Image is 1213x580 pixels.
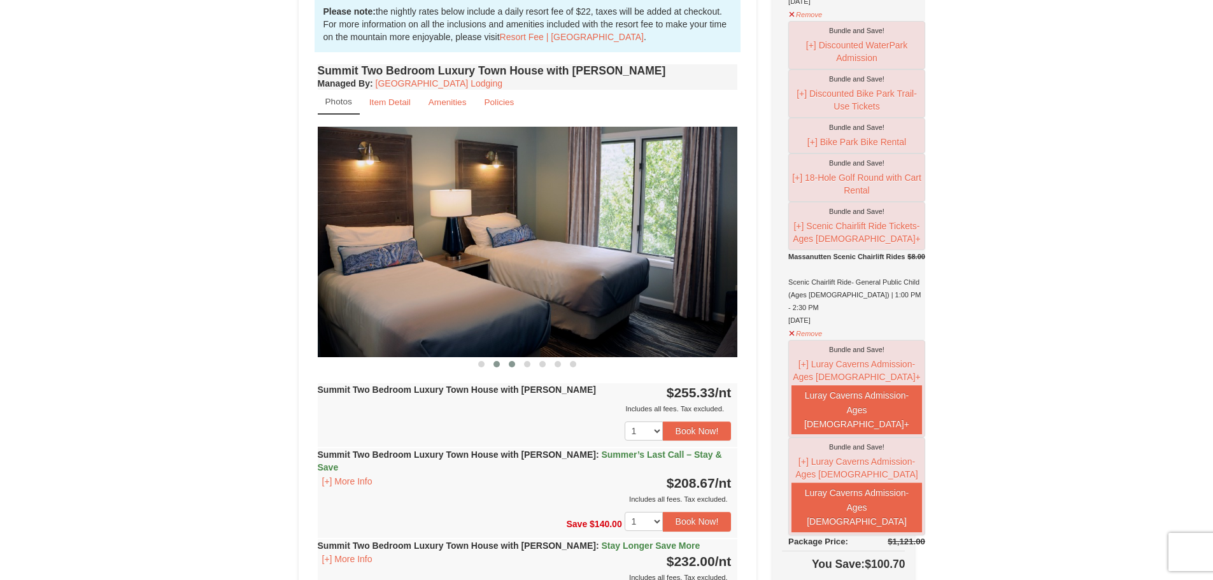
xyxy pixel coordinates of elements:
span: : [596,449,599,460]
span: /nt [715,476,732,490]
button: [+] Scenic Chairlift Ride Tickets- Ages [DEMOGRAPHIC_DATA]+ [791,218,922,247]
div: Bundle and Save! [791,343,922,356]
button: [+] Discounted WaterPark Admission [791,37,922,66]
div: Bundle and Save! [791,73,922,85]
small: Item Detail [369,97,411,107]
button: [+] More Info [318,474,377,488]
span: $232.00 [667,554,715,569]
strong: Summit Two Bedroom Luxury Town House with [PERSON_NAME] [318,541,700,551]
div: Massanutten Scenic Chairlift Rides [788,250,925,263]
a: Photos [318,90,360,115]
span: $208.67 [667,476,715,490]
strong: Summit Two Bedroom Luxury Town House with [PERSON_NAME] [318,385,596,395]
div: Includes all fees. Tax excluded. [318,493,732,506]
strong: : [318,78,373,88]
small: Amenities [429,97,467,107]
span: Save [566,519,587,529]
button: [+] Bike Park Bike Rental [791,134,922,150]
button: [+] Luray Caverns Admission- Ages [DEMOGRAPHIC_DATA]+ [791,356,922,385]
small: Photos [325,97,352,106]
button: Book Now! [663,421,732,441]
strong: $255.33 [667,385,732,400]
button: Book Now! [663,512,732,531]
h4: $100.70 [782,558,905,570]
img: 18876286-203-b82bb466.png [318,127,738,357]
a: Policies [476,90,522,115]
strong: Please note: [323,6,376,17]
span: Stay Longer Save More [601,541,700,551]
a: Item Detail [361,90,419,115]
a: Resort Fee | [GEOGRAPHIC_DATA] [500,32,644,42]
div: Scenic Chairlift Ride- General Public Child (Ages [DEMOGRAPHIC_DATA]) | 1:00 PM - 2:30 PM [DATE] [788,250,925,327]
del: $8.00 [907,253,925,260]
h4: Summit Two Bedroom Luxury Town House with [PERSON_NAME] [318,64,738,77]
span: $140.00 [590,519,622,529]
span: Managed By [318,78,370,88]
a: [GEOGRAPHIC_DATA] Lodging [376,78,502,88]
span: /nt [715,385,732,400]
button: [+] 18-Hole Golf Round with Cart Rental [791,169,922,199]
div: Bundle and Save! [791,441,922,453]
strong: Summit Two Bedroom Luxury Town House with [PERSON_NAME] [318,449,722,472]
div: Bundle and Save! [791,24,922,37]
button: [+] Discounted Bike Park Trail-Use Tickets [791,85,922,115]
span: Package Price: [788,537,848,546]
del: $1,121.00 [888,537,925,546]
button: Remove [788,5,823,21]
div: Includes all fees. Tax excluded. [318,402,732,415]
span: /nt [715,554,732,569]
a: Amenities [420,90,475,115]
button: Luray Caverns Admission- Ages [DEMOGRAPHIC_DATA]+ [791,385,922,434]
span: : [596,541,599,551]
button: [+] More Info [318,552,377,566]
button: Remove [788,324,823,340]
button: [+] Luray Caverns Admission- Ages [DEMOGRAPHIC_DATA] [791,453,922,483]
div: Bundle and Save! [791,205,922,218]
small: Policies [484,97,514,107]
span: You Save: [812,558,865,570]
div: Bundle and Save! [791,157,922,169]
button: Luray Caverns Admission- Ages [DEMOGRAPHIC_DATA] [791,483,922,532]
div: Bundle and Save! [791,121,922,134]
